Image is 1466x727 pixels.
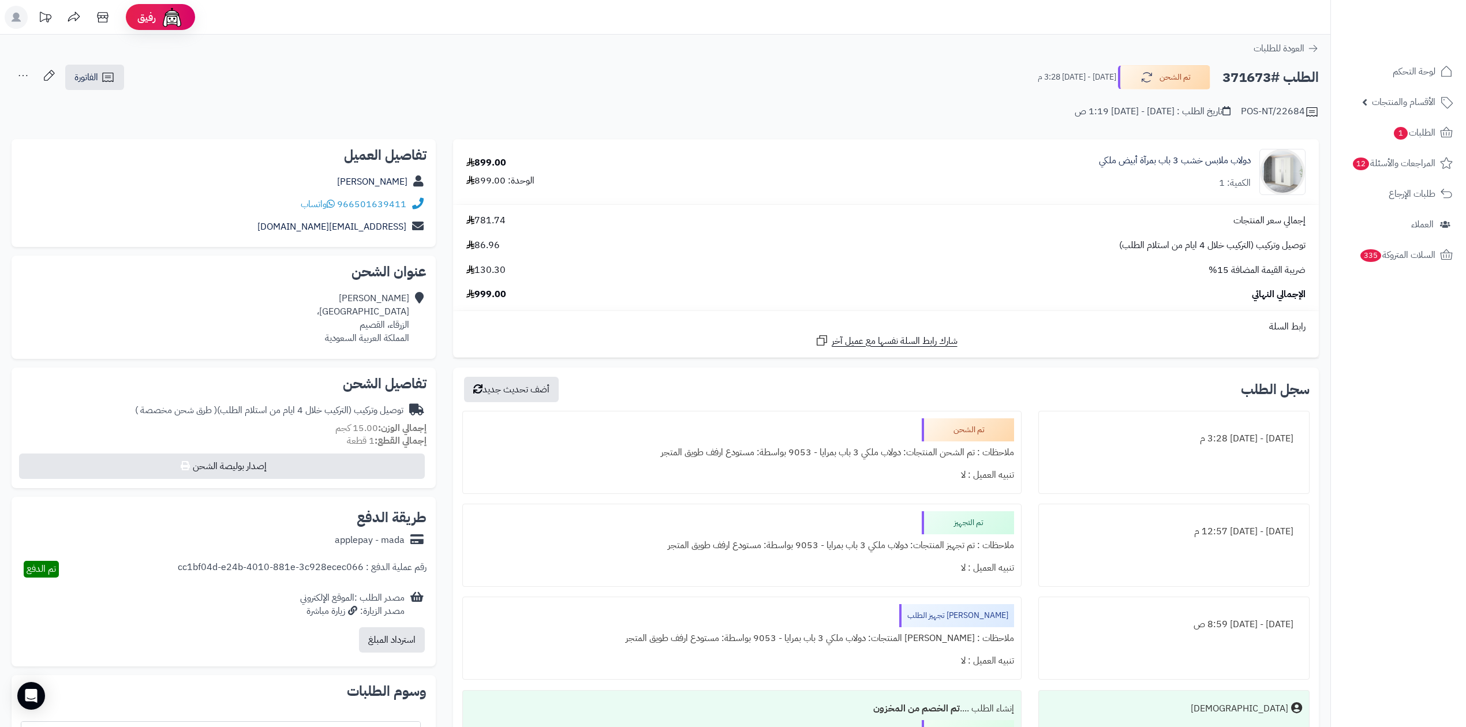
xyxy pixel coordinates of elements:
img: 1733064246-1-90x90.jpg [1260,149,1305,195]
div: مصدر الطلب :الموقع الإلكتروني [300,591,405,618]
div: ملاحظات : [PERSON_NAME] المنتجات: دولاب ملكي 3 باب بمرايا - 9053 بواسطة: مستودع ارفف طويق المتجر [470,627,1014,650]
div: إنشاء الطلب .... [470,698,1014,720]
div: تنبيه العميل : لا [470,557,1014,579]
a: المراجعات والأسئلة12 [1338,149,1459,177]
h2: طريقة الدفع [357,511,427,524]
div: 899.00 [466,156,506,170]
div: تاريخ الطلب : [DATE] - [DATE] 1:19 ص [1075,105,1231,118]
div: تنبيه العميل : لا [470,650,1014,672]
span: رفيق [137,10,156,24]
div: تم الشحن [922,418,1014,441]
img: logo-2.png [1388,29,1455,54]
span: السلات المتروكة [1359,247,1435,263]
h2: الطلب #371673 [1222,66,1319,89]
span: 130.30 [466,264,506,277]
div: الكمية: 1 [1219,177,1251,190]
div: [DATE] - [DATE] 3:28 م [1046,428,1302,450]
span: توصيل وتركيب (التركيب خلال 4 ايام من استلام الطلب) [1119,239,1306,252]
strong: إجمالي الوزن: [378,421,427,435]
a: [PERSON_NAME] [337,175,407,189]
a: دولاب ملابس خشب 3 باب بمرآة أبيض ملكي [1099,154,1251,167]
span: الفاتورة [74,70,98,84]
span: 12 [1353,158,1369,170]
span: 781.74 [466,214,506,227]
div: الوحدة: 899.00 [466,174,534,188]
a: شارك رابط السلة نفسها مع عميل آخر [815,333,958,348]
div: [DEMOGRAPHIC_DATA] [1191,702,1288,715]
div: [DATE] - [DATE] 8:59 ص [1046,613,1302,636]
h2: تفاصيل العميل [21,148,427,162]
div: رقم عملية الدفع : cc1bf04d-e24b-4010-881e-3c928ecec066 [178,561,427,578]
span: العملاء [1411,216,1434,233]
a: الفاتورة [65,65,124,90]
div: POS-NT/22684 [1241,105,1319,119]
div: [DATE] - [DATE] 12:57 م [1046,520,1302,543]
div: ملاحظات : تم تجهيز المنتجات: دولاب ملكي 3 باب بمرايا - 9053 بواسطة: مستودع ارفف طويق المتجر [470,534,1014,557]
div: applepay - mada [335,534,405,547]
div: تنبيه العميل : لا [470,464,1014,486]
a: تحديثات المنصة [31,6,59,32]
span: تم الدفع [27,562,56,576]
span: المراجعات والأسئلة [1352,155,1435,171]
div: توصيل وتركيب (التركيب خلال 4 ايام من استلام الطلب) [135,404,403,417]
a: العودة للطلبات [1254,42,1319,55]
h2: تفاصيل الشحن [21,377,427,391]
small: 1 قطعة [347,434,427,448]
div: تم التجهيز [922,511,1014,534]
img: ai-face.png [160,6,184,29]
span: 1 [1394,127,1408,140]
div: ملاحظات : تم الشحن المنتجات: دولاب ملكي 3 باب بمرايا - 9053 بواسطة: مستودع ارفف طويق المتجر [470,441,1014,464]
strong: إجمالي القطع: [375,434,427,448]
button: إصدار بوليصة الشحن [19,454,425,479]
div: Open Intercom Messenger [17,682,45,710]
button: تم الشحن [1118,65,1210,89]
span: الإجمالي النهائي [1252,288,1306,301]
span: الأقسام والمنتجات [1372,94,1435,110]
h3: سجل الطلب [1241,383,1310,396]
a: 966501639411 [337,197,406,211]
span: طلبات الإرجاع [1389,186,1435,202]
h2: عنوان الشحن [21,265,427,279]
span: العودة للطلبات [1254,42,1304,55]
span: ( طرق شحن مخصصة ) [135,403,217,417]
small: [DATE] - [DATE] 3:28 م [1038,72,1116,83]
span: 86.96 [466,239,500,252]
span: لوحة التحكم [1393,63,1435,80]
span: إجمالي سعر المنتجات [1233,214,1306,227]
div: مصدر الزيارة: زيارة مباشرة [300,605,405,618]
b: تم الخصم من المخزون [873,702,960,715]
div: [PERSON_NAME] [GEOGRAPHIC_DATA]، الزرقاء، القصيم المملكة العربية السعودية [317,292,409,344]
span: الطلبات [1393,125,1435,141]
span: 335 [1360,249,1381,262]
button: أضف تحديث جديد [464,377,559,402]
a: الطلبات1 [1338,119,1459,147]
span: ضريبة القيمة المضافة 15% [1209,264,1306,277]
a: طلبات الإرجاع [1338,180,1459,208]
a: واتساب [301,197,335,211]
small: 15.00 كجم [335,421,427,435]
div: [PERSON_NAME] تجهيز الطلب [899,604,1014,627]
a: لوحة التحكم [1338,58,1459,85]
span: 999.00 [466,288,506,301]
a: السلات المتروكة335 [1338,241,1459,269]
button: استرداد المبلغ [359,627,425,653]
div: رابط السلة [458,320,1314,333]
a: [EMAIL_ADDRESS][DOMAIN_NAME] [257,220,406,234]
span: شارك رابط السلة نفسها مع عميل آخر [832,335,958,348]
a: العملاء [1338,211,1459,238]
h2: وسوم الطلبات [21,684,427,698]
